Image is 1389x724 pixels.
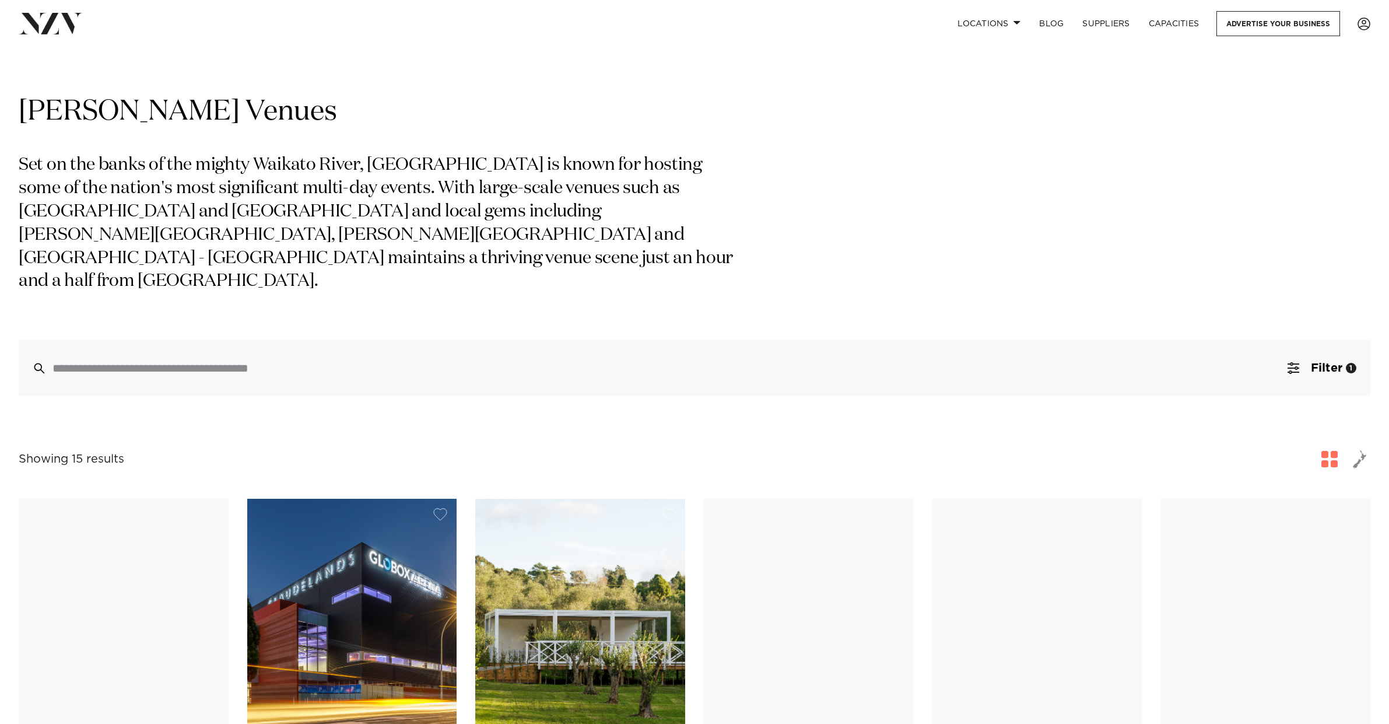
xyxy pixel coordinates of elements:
a: Advertise your business [1216,11,1340,36]
a: BLOG [1030,11,1073,36]
div: 1 [1346,363,1356,373]
a: Capacities [1139,11,1209,36]
a: Locations [948,11,1030,36]
p: Set on the banks of the mighty Waikato River, [GEOGRAPHIC_DATA] is known for hosting some of the ... [19,154,739,293]
div: Showing 15 results [19,450,124,468]
img: nzv-logo.png [19,13,82,34]
span: Filter [1311,362,1342,374]
a: SUPPLIERS [1073,11,1139,36]
h1: [PERSON_NAME] Venues [19,94,1370,131]
button: Filter1 [1274,340,1370,396]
